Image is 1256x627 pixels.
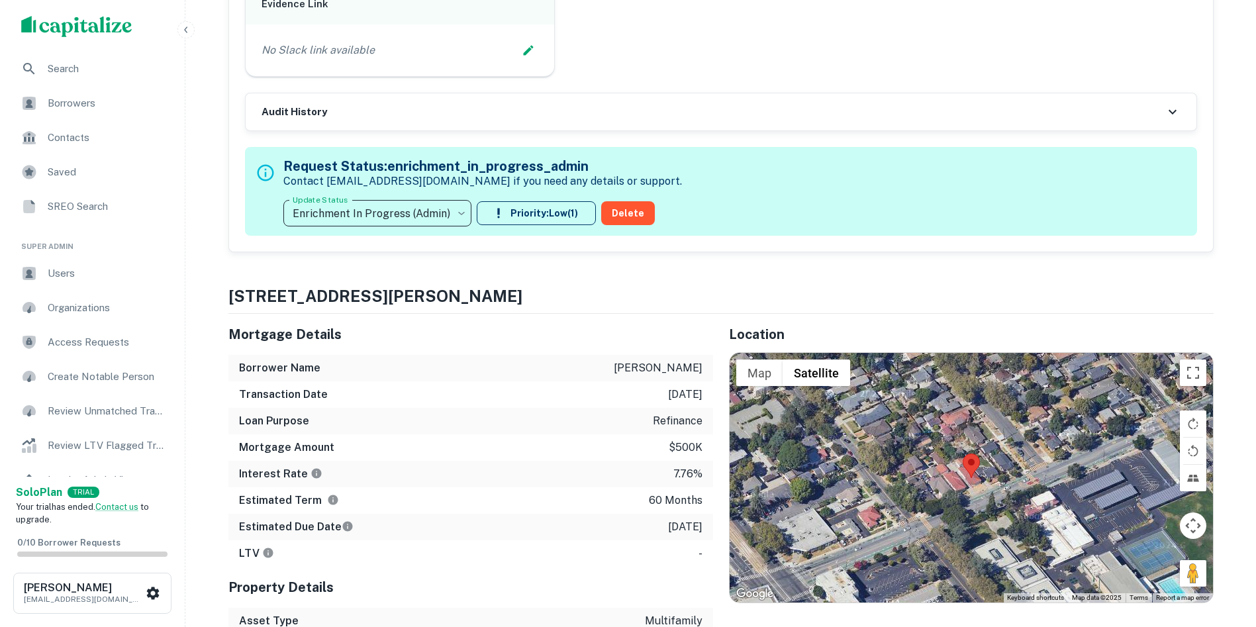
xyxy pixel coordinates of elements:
a: SoloPlan [16,485,62,501]
button: Tilt map [1180,465,1206,491]
p: [DATE] [668,387,702,403]
svg: Term is based on a standard schedule for this type of loan. [327,494,339,506]
p: [EMAIL_ADDRESS][DOMAIN_NAME] [24,593,143,605]
button: Rotate map clockwise [1180,410,1206,437]
h6: Loan Purpose [239,413,309,429]
h6: [PERSON_NAME] [24,583,143,593]
a: Terms (opens in new tab) [1130,594,1148,601]
p: refinance [653,413,702,429]
a: Contact us [95,502,138,512]
span: Review Unmatched Transactions [48,403,166,419]
span: 0 / 10 Borrower Requests [17,538,121,548]
p: 7.76% [673,466,702,482]
a: Review LTV Flagged Transactions [11,430,174,461]
button: Map camera controls [1180,512,1206,539]
label: Update Status [293,194,348,205]
span: Search [48,61,166,77]
a: Review Unmatched Transactions [11,395,174,427]
h5: Property Details [228,577,713,597]
p: - [699,546,702,561]
span: Contacts [48,130,166,146]
h6: Borrower Name [239,360,320,376]
h6: Audit History [262,105,327,120]
h5: Mortgage Details [228,324,713,344]
img: Google [733,585,777,603]
span: Lender Admin View [48,472,166,488]
span: Borrowers [48,95,166,111]
h6: LTV [239,546,274,561]
strong: Solo Plan [16,486,62,499]
h6: Mortgage Amount [239,440,334,456]
button: Show street map [736,360,783,386]
p: No Slack link available [262,42,375,58]
span: Access Requests [48,334,166,350]
button: Rotate map counterclockwise [1180,438,1206,464]
button: Show satellite imagery [783,360,850,386]
p: 60 months [649,493,702,508]
a: Saved [11,156,174,188]
div: TRIAL [68,487,99,498]
button: Toggle fullscreen view [1180,360,1206,386]
h5: Location [729,324,1214,344]
button: Edit Slack Link [518,40,538,60]
h5: Request Status: enrichment_in_progress_admin [283,156,682,176]
span: Saved [48,164,166,180]
h6: Estimated Due Date [239,519,354,535]
svg: The interest rates displayed on the website are for informational purposes only and may be report... [311,467,322,479]
div: Enrichment In Progress (Admin) [283,195,471,232]
svg: LTVs displayed on the website are for informational purposes only and may be reported incorrectly... [262,547,274,559]
p: $500k [669,440,702,456]
a: Users [11,258,174,289]
a: Create Notable Person [11,361,174,393]
p: [DATE] [668,519,702,535]
p: Contact [EMAIL_ADDRESS][DOMAIN_NAME] if you need any details or support. [283,173,682,189]
button: Delete [601,201,655,225]
button: Drag Pegman onto the map to open Street View [1180,560,1206,587]
h6: Transaction Date [239,387,328,403]
a: SREO Search [11,191,174,222]
img: capitalize-logo.png [21,16,132,37]
span: Organizations [48,300,166,316]
button: Keyboard shortcuts [1007,593,1064,603]
a: Borrowers [11,87,174,119]
li: Super Admin [11,225,174,258]
button: Priority:Low(1) [477,201,596,225]
a: Open this area in Google Maps (opens a new window) [733,585,777,603]
h4: [STREET_ADDRESS][PERSON_NAME] [228,284,1214,308]
span: Map data ©2025 [1072,594,1122,601]
a: Lender Admin View [11,464,174,496]
span: Users [48,265,166,281]
a: Contacts [11,122,174,154]
span: Create Notable Person [48,369,166,385]
span: Your trial has ended. to upgrade. [16,502,149,525]
h6: Estimated Term [239,493,339,508]
span: SREO Search [48,199,166,215]
iframe: Chat Widget [1190,521,1256,585]
a: Report a map error [1156,594,1209,601]
a: Organizations [11,292,174,324]
span: Review LTV Flagged Transactions [48,438,166,454]
a: Search [11,53,174,85]
p: [PERSON_NAME] [614,360,702,376]
svg: Estimate is based on a standard schedule for this type of loan. [342,520,354,532]
button: [PERSON_NAME][EMAIL_ADDRESS][DOMAIN_NAME] [13,573,171,614]
h6: Interest Rate [239,466,322,482]
a: Access Requests [11,326,174,358]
